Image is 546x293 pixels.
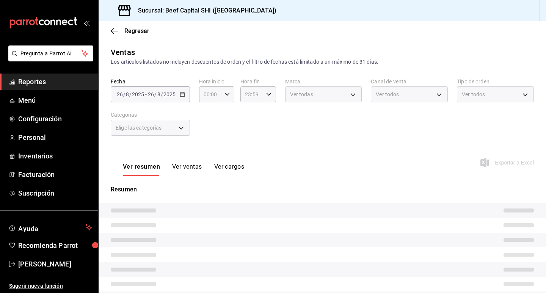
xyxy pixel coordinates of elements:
[18,132,92,143] span: Personal
[457,79,534,84] label: Tipo de orden
[163,91,176,97] input: ----
[214,163,245,176] button: Ver cargos
[18,169,92,180] span: Facturación
[18,95,92,105] span: Menú
[111,58,534,66] div: Los artículos listados no incluyen descuentos de orden y el filtro de fechas está limitado a un m...
[20,50,82,58] span: Pregunta a Parrot AI
[132,6,276,15] h3: Sucursal: Beef Capital SHI ([GEOGRAPHIC_DATA])
[111,47,135,58] div: Ventas
[126,91,129,97] input: --
[290,91,313,98] span: Ver todas
[18,259,92,269] span: [PERSON_NAME]
[18,188,92,198] span: Suscripción
[285,79,362,84] label: Marca
[157,91,161,97] input: --
[18,223,82,232] span: Ayuda
[111,79,190,84] label: Fecha
[111,112,190,118] label: Categorías
[9,282,92,290] span: Sugerir nueva función
[154,91,157,97] span: /
[172,163,202,176] button: Ver ventas
[129,91,132,97] span: /
[111,185,534,194] p: Resumen
[18,77,92,87] span: Reportes
[18,151,92,161] span: Inventarios
[18,240,92,251] span: Recomienda Parrot
[199,79,234,84] label: Hora inicio
[376,91,399,98] span: Ver todos
[147,91,154,97] input: --
[8,45,93,61] button: Pregunta a Parrot AI
[116,124,162,132] span: Elige las categorías
[132,91,144,97] input: ----
[116,91,123,97] input: --
[5,55,93,63] a: Pregunta a Parrot AI
[123,163,160,176] button: Ver resumen
[124,27,149,34] span: Regresar
[240,79,276,84] label: Hora fin
[145,91,147,97] span: -
[371,79,448,84] label: Canal de venta
[161,91,163,97] span: /
[462,91,485,98] span: Ver todos
[83,20,89,26] button: open_drawer_menu
[18,114,92,124] span: Configuración
[123,91,126,97] span: /
[123,163,244,176] div: navigation tabs
[111,27,149,34] button: Regresar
